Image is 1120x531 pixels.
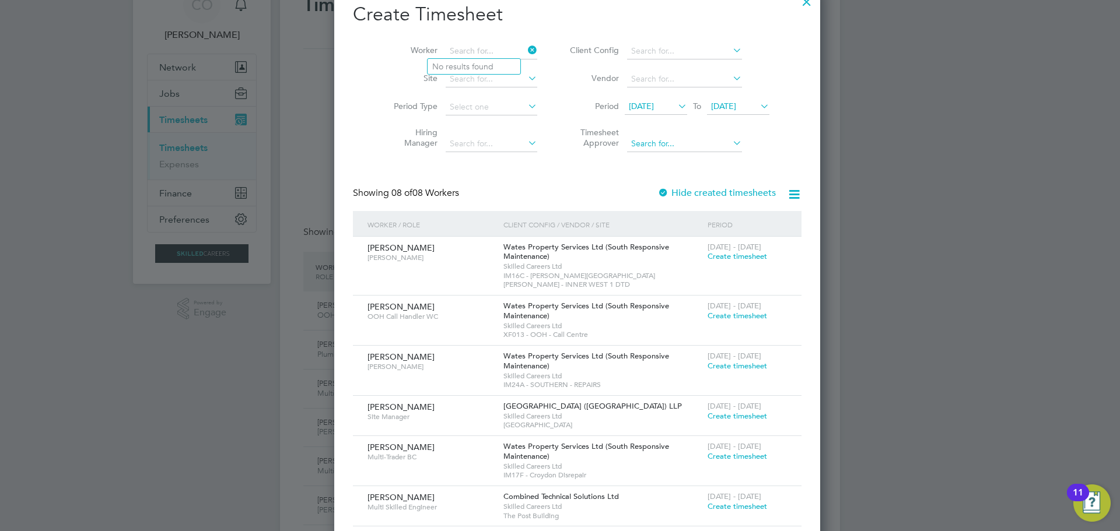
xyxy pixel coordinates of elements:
span: Wates Property Services Ltd (South Responsive Maintenance) [503,242,669,262]
span: Create timesheet [708,451,767,461]
input: Search for... [627,71,742,87]
span: [DATE] - [DATE] [708,242,761,252]
span: Create timesheet [708,251,767,261]
span: [DATE] - [DATE] [708,401,761,411]
li: No results found [428,59,520,74]
span: 08 Workers [391,187,459,199]
span: Create timesheet [708,311,767,321]
div: Worker / Role [365,211,501,238]
span: [DATE] - [DATE] [708,491,761,501]
span: To [689,99,705,114]
span: XF013 - OOH - Call Centre [503,330,702,339]
span: Site Manager [367,412,495,421]
div: Client Config / Vendor / Site [501,211,705,238]
span: Wates Property Services Ltd (South Responsive Maintenance) [503,351,669,371]
button: Open Resource Center, 11 new notifications [1073,484,1111,522]
div: 11 [1073,493,1083,508]
span: Create timesheet [708,411,767,421]
span: [PERSON_NAME] [367,351,435,362]
span: IM16C - [PERSON_NAME][GEOGRAPHIC_DATA][PERSON_NAME] - INNER WEST 1 DTD [503,271,702,289]
span: Multi-Trader BC [367,452,495,462]
span: [DATE] [711,101,736,111]
span: IM24A - SOUTHERN - REPAIRS [503,380,702,389]
label: Site [385,73,437,83]
label: Period Type [385,101,437,111]
span: Skilled Careers Ltd [503,462,702,471]
input: Search for... [627,136,742,152]
span: OOH Call Handler WC [367,312,495,321]
span: [PERSON_NAME] [367,442,435,452]
span: [PERSON_NAME] [367,253,495,262]
input: Search for... [446,71,537,87]
span: Skilled Careers Ltd [503,502,702,511]
label: Client Config [566,45,619,55]
span: [DATE] - [DATE] [708,441,761,451]
div: Period [705,211,790,238]
span: [GEOGRAPHIC_DATA] ([GEOGRAPHIC_DATA]) LLP [503,401,682,411]
input: Select one [446,99,537,115]
label: Hide created timesheets [657,187,776,199]
label: Vendor [566,73,619,83]
span: [PERSON_NAME] [367,301,435,312]
span: Skilled Careers Ltd [503,321,702,330]
span: IM17F - Croydon Disrepair [503,470,702,480]
span: Create timesheet [708,361,767,371]
span: [DATE] - [DATE] [708,351,761,361]
span: [GEOGRAPHIC_DATA] [503,420,702,430]
span: Wates Property Services Ltd (South Responsive Maintenance) [503,301,669,321]
div: Showing [353,187,461,199]
span: Skilled Careers Ltd [503,262,702,271]
input: Search for... [446,43,537,59]
span: [DATE] [629,101,654,111]
h2: Create Timesheet [353,2,801,27]
span: [PERSON_NAME] [367,242,435,253]
span: Skilled Careers Ltd [503,371,702,381]
input: Search for... [446,136,537,152]
span: Multi Skilled Engineer [367,502,495,512]
span: Combined Technical Solutions Ltd [503,491,619,501]
span: Create timesheet [708,501,767,511]
span: [DATE] - [DATE] [708,301,761,311]
span: Skilled Careers Ltd [503,412,702,421]
span: [PERSON_NAME] [367,492,435,502]
span: Wates Property Services Ltd (South Responsive Maintenance) [503,441,669,461]
input: Search for... [627,43,742,59]
span: The Post Building [503,511,702,521]
label: Hiring Manager [385,127,437,148]
span: 08 of [391,187,412,199]
label: Timesheet Approver [566,127,619,148]
label: Worker [385,45,437,55]
span: [PERSON_NAME] [367,402,435,412]
span: [PERSON_NAME] [367,362,495,371]
label: Period [566,101,619,111]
